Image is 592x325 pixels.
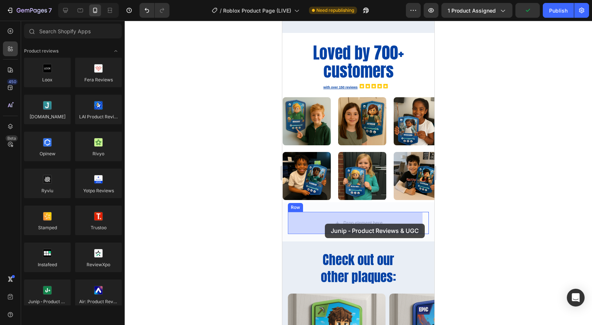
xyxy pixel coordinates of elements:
[220,7,222,14] span: /
[24,24,122,38] input: Search Shopify Apps
[3,3,55,18] button: 7
[48,6,52,15] p: 7
[543,3,574,18] button: Publish
[549,7,568,14] div: Publish
[139,3,169,18] div: Undo/Redo
[282,21,434,325] iframe: Design area
[316,7,354,14] span: Need republishing
[448,7,496,14] span: 1 product assigned
[110,45,122,57] span: Toggle open
[567,289,585,307] div: Open Intercom Messenger
[6,135,18,141] div: Beta
[441,3,512,18] button: 1 product assigned
[7,79,18,85] div: 450
[24,48,58,54] span: Product reviews
[223,7,291,14] span: Roblox Product Page (LIVE)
